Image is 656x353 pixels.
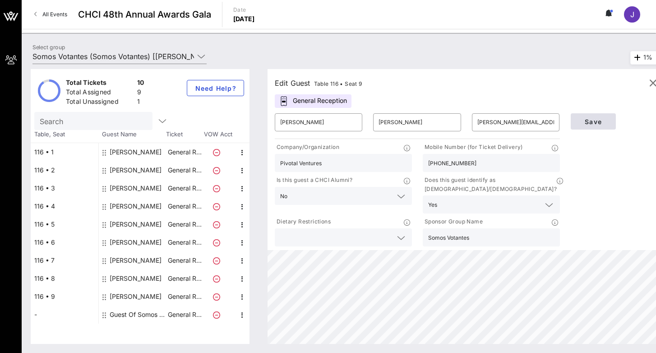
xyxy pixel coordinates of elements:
div: Emmanuelle Leal-Santillan [110,197,162,215]
p: General R… [166,251,203,269]
div: Yes [428,202,437,208]
input: Last Name* [379,115,455,130]
p: Date [233,5,255,14]
button: Need Help? [187,80,244,96]
div: Joe Gallant [110,161,162,179]
span: Save [578,118,609,125]
p: Mobile Number (for Ticket Delivery) [423,143,523,152]
div: 116 • 3 [31,179,98,197]
p: [DATE] [233,14,255,23]
div: 116 • 5 [31,215,98,233]
div: 116 • 9 [31,288,98,306]
p: Company/Organization [275,143,339,152]
span: J [630,10,634,19]
div: Carla Rivas-D'Amico [110,251,162,269]
div: Yes [423,195,560,214]
p: General R… [166,179,203,197]
div: 116 • 2 [31,161,98,179]
div: 9 [137,88,144,99]
div: Guest Of Somos Votantes [110,306,166,324]
div: No [275,187,412,205]
div: Edit Guest [275,77,362,89]
input: Email* [477,115,554,130]
div: Miguel Avitia [110,179,162,197]
p: General R… [166,215,203,233]
p: General R… [166,143,203,161]
div: 1 [137,97,144,108]
span: CHCI 48th Annual Awards Gala [78,8,211,21]
div: Total Tickets [66,78,134,89]
p: General R… [166,288,203,306]
div: 116 • 8 [31,269,98,288]
div: Melissa Morales [110,143,162,161]
div: Sarah Mahmood [110,269,162,288]
button: Save [571,113,616,130]
div: Emmy Ruiz [110,233,162,251]
p: General R… [166,306,203,324]
input: First Name* [280,115,357,130]
div: 116 • 6 [31,233,98,251]
div: Natalie Montelongo [110,288,162,306]
div: 10 [137,78,144,89]
div: Total Unassigned [66,97,134,108]
div: 116 • 1 [31,143,98,161]
div: Total Assigned [66,88,134,99]
p: Is this guest a CHCI Alumni? [275,176,352,185]
div: - [31,306,98,324]
span: Ticket [166,130,202,139]
p: Sponsor Group Name [423,217,483,227]
p: Dietary Restrictions [275,217,331,227]
div: General Reception [275,94,351,108]
span: Guest Name [98,130,166,139]
div: No [280,193,287,200]
span: Table, Seat [31,130,98,139]
p: General R… [166,197,203,215]
span: VOW Acct [202,130,234,139]
p: General R… [166,269,203,288]
div: 116 • 7 [31,251,98,269]
p: General R… [166,233,203,251]
span: All Events [42,11,67,18]
p: General R… [166,161,203,179]
label: Select group [32,44,65,51]
p: Does this guest identify as [DEMOGRAPHIC_DATA]/[DEMOGRAPHIC_DATA]? [423,176,557,194]
span: Table 116 • Seat 9 [314,80,362,87]
div: J [624,6,640,23]
div: 116 • 4 [31,197,98,215]
a: All Events [29,7,73,22]
span: Need Help? [194,84,236,92]
div: Laura Hernandez [110,215,162,233]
